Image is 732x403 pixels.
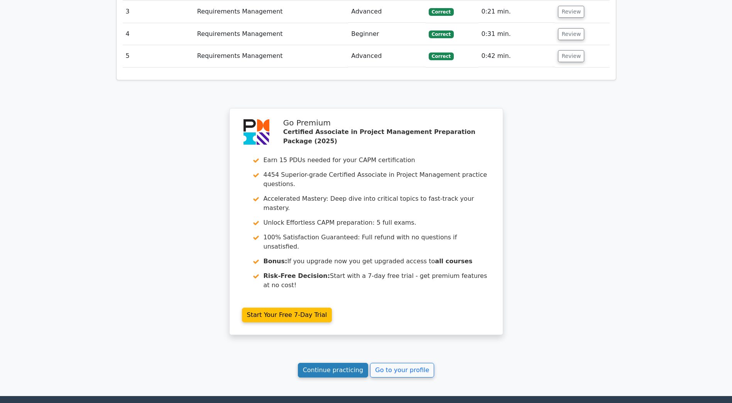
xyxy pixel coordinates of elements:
a: Start Your Free 7-Day Trial [242,308,332,322]
span: Correct [429,30,454,38]
td: 5 [123,45,194,67]
a: Continue practicing [298,363,369,378]
button: Review [558,50,584,62]
td: Requirements Management [194,1,348,23]
button: Review [558,28,584,40]
a: Go to your profile [370,363,434,378]
td: Advanced [348,1,425,23]
td: Requirements Management [194,45,348,67]
td: Beginner [348,23,425,45]
td: 0:31 min. [478,23,555,45]
td: Advanced [348,45,425,67]
td: 3 [123,1,194,23]
button: Review [558,6,584,18]
td: 0:21 min. [478,1,555,23]
span: Correct [429,8,454,16]
td: Requirements Management [194,23,348,45]
td: 4 [123,23,194,45]
span: Correct [429,52,454,60]
td: 0:42 min. [478,45,555,67]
